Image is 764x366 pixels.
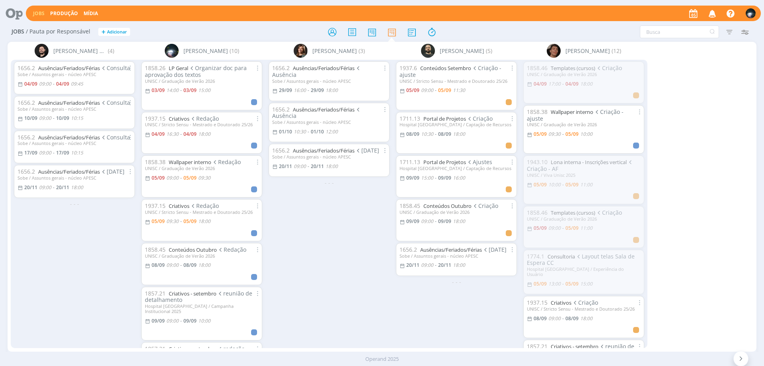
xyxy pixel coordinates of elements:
[180,176,182,180] : -
[527,343,634,357] span: reunião de detalhamento
[216,345,245,352] span: redação
[527,108,548,115] span: 1858.38
[548,253,575,260] a: Consultoria
[272,119,386,125] div: Sobe / Assuntos gerais - núcleo APESC
[527,72,641,77] div: UNISC / Graduação de Verão 2026
[39,184,51,191] : 09:00
[145,246,166,253] span: 1858.45
[279,128,292,135] : 01/10
[198,317,210,324] : 10:00
[166,131,179,137] : 16:30
[580,315,592,322] : 18:00
[400,202,420,209] span: 1858.45
[293,106,355,113] a: Ausências/Feriados/Férias
[440,47,484,55] span: [PERSON_NAME]
[595,64,622,72] span: Criação
[183,262,197,268] : 08/09
[145,303,259,314] div: Hospital [GEOGRAPHIC_DATA] / Campanha Institucional 2025
[145,290,252,304] span: reunião de detalhamento
[56,115,69,121] : 10/09
[183,317,197,324] : 09/09
[406,174,419,181] : 09/09
[152,218,165,225] : 05/09
[145,345,166,352] span: 1857.21
[551,299,571,306] a: Criativos
[400,78,513,84] div: UNISC / Stricto Sensu - Mestrado e Doutorado 25/26
[325,87,338,94] : 18:00
[107,29,127,35] span: Adicionar
[265,178,393,187] div: - - -
[152,317,165,324] : 09/09
[640,25,719,38] input: Busca
[421,44,435,58] img: P
[534,280,547,287] : 05/09
[548,80,561,87] : 17:00
[152,131,165,137] : 04/09
[438,87,451,94] : 05/09
[527,158,633,172] span: Criação - AF
[534,315,547,322] : 08/09
[53,82,55,86] : -
[527,209,548,216] span: 1858.46
[325,163,338,170] : 18:00
[24,149,37,156] : 17/09
[18,175,131,180] div: Sobe / Assuntos gerais - núcleo APESC
[527,172,641,178] div: UNISC / Viva Unisc 2025
[24,184,37,191] : 20/11
[527,108,624,122] span: Criação - ajuste
[71,184,83,191] : 18:00
[612,47,621,55] span: (12)
[551,65,595,72] a: Templates (cursos)
[453,174,465,181] : 16:00
[145,64,166,72] span: 1858.26
[311,163,324,170] : 20/11
[198,218,210,225] : 18:00
[183,87,197,94] : 03/09
[400,246,417,253] span: 1656.2
[145,158,166,166] span: 1858.38
[486,47,492,55] span: (5)
[18,99,35,106] span: 1656.2
[527,299,548,306] span: 1937.15
[18,168,35,175] span: 1656.2
[101,28,105,36] span: +
[435,219,437,224] : -
[48,10,80,17] button: Produção
[311,87,324,94] : 29/09
[183,47,228,55] span: [PERSON_NAME]
[435,88,437,93] : -
[71,115,83,121] : 10:15
[24,115,37,121] : 10/09
[562,316,564,321] : -
[189,115,219,122] span: Redação
[453,262,465,268] : 18:00
[100,64,130,72] span: Consulta
[400,253,513,258] div: Sobe / Assuntos gerais - núcleo APESC
[565,47,610,55] span: [PERSON_NAME]
[438,218,451,225] : 09/09
[294,128,306,135] : 10:30
[308,129,309,134] : -
[165,44,179,58] img: G
[423,115,466,122] a: Portal de Projetos
[279,87,292,94] : 29/09
[293,65,355,72] a: Ausências/Feriados/Férias
[100,168,125,175] span: [DATE]
[527,64,548,72] span: 1858.46
[293,147,355,154] a: Ausências/Feriados/Férias
[38,134,100,141] a: Ausências/Feriados/Férias
[400,64,501,78] span: Criação - ajuste
[565,80,579,87] : 04/09
[562,282,564,286] : -
[12,28,24,35] span: Jobs
[548,131,561,137] : 09:30
[145,122,259,127] div: UNISC / Stricto Sensu - Mestrado e Doutorado 25/26
[169,115,189,122] a: Criativos
[311,128,324,135] : 01/10
[438,131,451,137] : 08/09
[423,202,472,209] a: Conteúdos Outubro
[400,115,420,122] span: 1711.13
[217,246,246,253] span: Redação
[438,262,451,268] : 20/11
[166,262,179,268] : 09:00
